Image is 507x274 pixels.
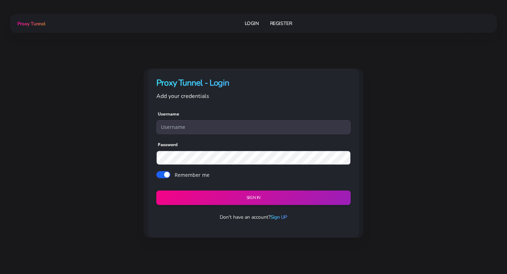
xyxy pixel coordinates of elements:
[175,171,209,179] label: Remember me
[270,214,287,220] a: Sign UP
[270,17,292,30] a: Register
[156,120,351,134] input: Username
[156,92,351,101] p: Add your credentials
[156,77,351,89] h4: Proxy Tunnel - Login
[16,18,45,29] a: Proxy Tunnel
[158,142,178,148] label: Password
[245,17,259,30] a: Login
[158,111,179,117] label: Username
[156,191,351,205] button: Sign in
[17,20,45,27] span: Proxy Tunnel
[473,240,498,265] iframe: Webchat Widget
[151,213,356,221] p: Don't have an account?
